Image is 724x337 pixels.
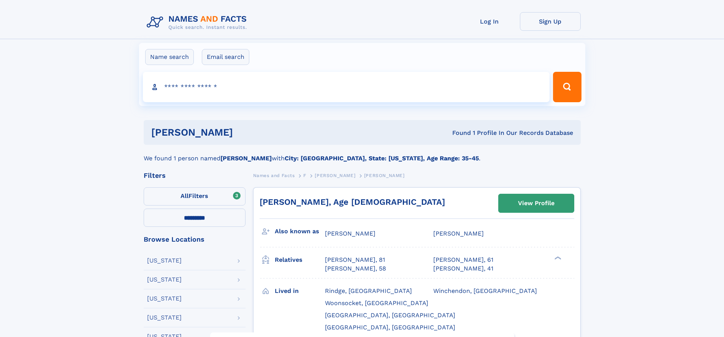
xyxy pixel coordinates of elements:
span: [PERSON_NAME] [364,173,405,178]
a: [PERSON_NAME], 41 [433,264,493,273]
a: [PERSON_NAME], 61 [433,256,493,264]
span: [PERSON_NAME] [315,173,355,178]
span: All [181,192,189,199]
span: [PERSON_NAME] [433,230,484,237]
div: [US_STATE] [147,296,182,302]
h1: [PERSON_NAME] [151,128,343,137]
img: Logo Names and Facts [144,12,253,33]
a: Log In [459,12,520,31]
b: City: [GEOGRAPHIC_DATA], State: [US_STATE], Age Range: 35-45 [285,155,479,162]
button: Search Button [553,72,581,102]
div: [US_STATE] [147,277,182,283]
span: Woonsocket, [GEOGRAPHIC_DATA] [325,299,428,307]
a: [PERSON_NAME] [315,171,355,180]
div: We found 1 person named with . [144,145,581,163]
label: Filters [144,187,246,206]
a: F [303,171,306,180]
h3: Lived in [275,285,325,297]
h3: Relatives [275,253,325,266]
div: Found 1 Profile In Our Records Database [342,129,573,137]
a: [PERSON_NAME], Age [DEMOGRAPHIC_DATA] [260,197,445,207]
div: [US_STATE] [147,315,182,321]
span: [GEOGRAPHIC_DATA], [GEOGRAPHIC_DATA] [325,324,455,331]
h3: Also known as [275,225,325,238]
span: Rindge, [GEOGRAPHIC_DATA] [325,287,412,294]
a: [PERSON_NAME], 81 [325,256,385,264]
span: F [303,173,306,178]
a: View Profile [499,194,574,212]
label: Name search [145,49,194,65]
span: [PERSON_NAME] [325,230,375,237]
a: Sign Up [520,12,581,31]
a: Names and Facts [253,171,295,180]
input: search input [143,72,550,102]
div: Filters [144,172,246,179]
div: View Profile [518,195,554,212]
div: Browse Locations [144,236,246,243]
span: Winchendon, [GEOGRAPHIC_DATA] [433,287,537,294]
b: [PERSON_NAME] [220,155,272,162]
a: [PERSON_NAME], 58 [325,264,386,273]
div: ❯ [553,256,562,261]
span: [GEOGRAPHIC_DATA], [GEOGRAPHIC_DATA] [325,312,455,319]
div: [US_STATE] [147,258,182,264]
label: Email search [202,49,249,65]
